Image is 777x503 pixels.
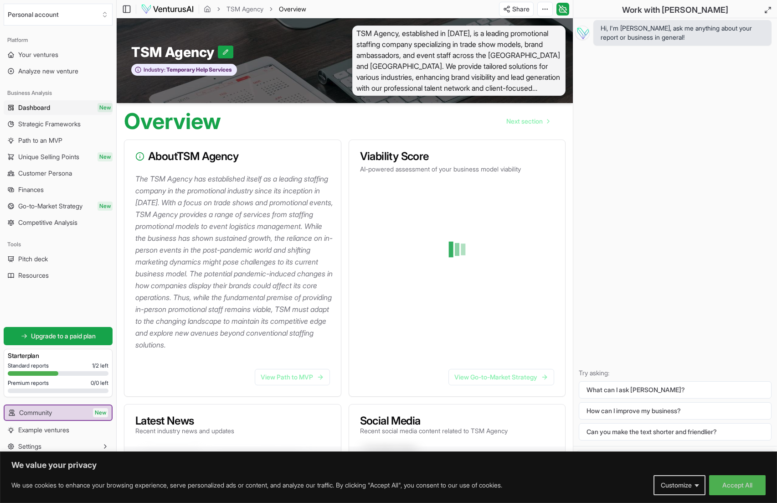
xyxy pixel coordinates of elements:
a: CommunityNew [5,405,112,420]
a: TSM Agency [226,5,263,14]
img: logo [141,4,194,15]
button: How can I improve my business? [579,402,772,420]
span: Finances [18,185,44,194]
span: Standard reports [8,362,49,369]
div: Platform [4,33,113,47]
span: Premium reports [8,379,49,387]
a: Upgrade to a paid plan [4,327,113,345]
button: Share [499,2,534,16]
span: New [98,152,113,161]
img: Vera [575,26,590,40]
a: Go to next page [499,112,556,130]
span: Community [19,408,52,417]
span: New [93,408,108,417]
span: Analyze new venture [18,67,78,76]
h3: Viability Score [360,151,555,162]
a: Competitive Analysis [4,215,113,230]
span: Settings [18,442,41,451]
h3: Social Media [360,415,508,426]
span: Example ventures [18,425,69,435]
h2: Work with [PERSON_NAME] [622,4,728,16]
a: Example ventures [4,423,113,437]
p: We value your privacy [11,460,766,471]
a: View Go-to-Market Strategy [448,369,554,385]
a: Unique Selling PointsNew [4,150,113,164]
span: Hi, I'm [PERSON_NAME], ask me anything about your report or business in general! [601,24,764,42]
h3: Starter plan [8,351,108,360]
span: TSM Agency [131,44,218,60]
a: Go-to-Market StrategyNew [4,199,113,213]
span: Strategic Frameworks [18,119,81,129]
span: New [98,202,113,211]
a: Pitch deck [4,252,113,266]
span: Unique Selling Points [18,152,79,161]
a: DashboardNew [4,100,113,115]
button: Settings [4,439,113,454]
p: The TSM Agency has established itself as a leading staffing company in the promotional industry s... [135,173,334,351]
p: AI-powered assessment of your business model viability [360,165,555,174]
span: Next section [506,117,543,126]
span: TSM Agency, established in [DATE], is a leading promotional staffing company specializing in trad... [352,26,566,96]
button: Select an organization [4,4,113,26]
span: Your ventures [18,50,58,59]
a: Analyze new venture [4,64,113,78]
button: Customize [654,475,705,495]
span: Resources [18,271,49,280]
p: Recent industry news and updates [135,426,234,436]
p: Recent social media content related to TSM Agency [360,426,508,436]
p: We use cookies to enhance your browsing experience, serve personalized ads or content, and analyz... [11,480,502,491]
h1: Overview [124,110,221,132]
a: Resources [4,268,113,283]
span: Overview [279,5,306,14]
button: Industry:Temporary Help Services [131,64,237,76]
div: Tools [4,237,113,252]
a: View Path to MVP [255,369,330,385]
a: Path to an MVP [4,133,113,148]
button: Accept All [709,475,766,495]
span: New [98,103,113,112]
button: What can I ask [PERSON_NAME]? [579,381,772,399]
span: Upgrade to a paid plan [31,332,96,341]
p: Try asking: [579,368,772,378]
nav: pagination [499,112,556,130]
span: Pitch deck [18,254,48,264]
nav: breadcrumb [204,5,306,14]
span: Path to an MVP [18,136,62,145]
span: Industry: [144,66,165,73]
span: Customer Persona [18,169,72,178]
span: Go-to-Market Strategy [18,202,82,211]
a: Strategic Frameworks [4,117,113,131]
span: Share [512,5,530,14]
button: Can you make the text shorter and friendlier? [579,423,772,441]
a: Your ventures [4,47,113,62]
h3: Latest News [135,415,234,426]
h3: About TSM Agency [135,151,330,162]
span: Competitive Analysis [18,218,77,227]
a: Finances [4,182,113,197]
div: Business Analysis [4,86,113,100]
a: Customer Persona [4,166,113,181]
span: Temporary Help Services [165,66,232,73]
span: 0 / 0 left [91,379,108,387]
span: 1 / 2 left [92,362,108,369]
span: Dashboard [18,103,50,112]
